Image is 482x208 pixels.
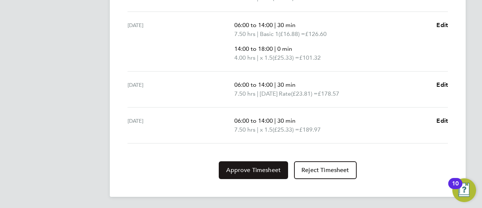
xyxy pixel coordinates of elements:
span: (£23.81) = [291,90,318,97]
span: 06:00 to 14:00 [234,22,273,29]
a: Edit [436,116,448,125]
span: 7.50 hrs [234,126,255,133]
span: | [274,117,276,124]
span: Edit [436,22,448,29]
span: (£25.33) = [273,126,299,133]
a: Edit [436,80,448,89]
button: Open Resource Center, 10 new notifications [452,178,476,202]
span: 7.50 hrs [234,90,255,97]
button: Reject Timesheet [294,161,357,179]
div: [DATE] [128,116,234,134]
span: | [274,45,276,52]
span: [DATE] Rate [260,89,291,98]
span: Edit [436,81,448,88]
span: 30 min [277,81,296,88]
div: 10 [452,184,459,193]
span: | [274,22,276,29]
span: 06:00 to 14:00 [234,81,273,88]
span: 0 min [277,45,292,52]
div: [DATE] [128,21,234,62]
span: £126.60 [305,30,327,37]
span: | [274,81,276,88]
span: Reject Timesheet [301,166,349,174]
div: [DATE] [128,80,234,98]
span: | [257,90,258,97]
span: 30 min [277,22,296,29]
span: £101.32 [299,54,321,61]
span: x 1.5 [260,125,273,134]
span: | [257,126,258,133]
span: Edit [436,117,448,124]
a: Edit [436,21,448,30]
span: | [257,54,258,61]
span: Approve Timesheet [226,166,281,174]
span: (£25.33) = [273,54,299,61]
span: 14:00 to 18:00 [234,45,273,52]
span: x 1.5 [260,53,273,62]
span: 30 min [277,117,296,124]
span: 4.00 hrs [234,54,255,61]
span: £178.57 [318,90,339,97]
button: Approve Timesheet [219,161,288,179]
span: 7.50 hrs [234,30,255,37]
span: | [257,30,258,37]
span: £189.97 [299,126,321,133]
span: Basic 1 [260,30,278,39]
span: 06:00 to 14:00 [234,117,273,124]
span: (£16.88) = [278,30,305,37]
